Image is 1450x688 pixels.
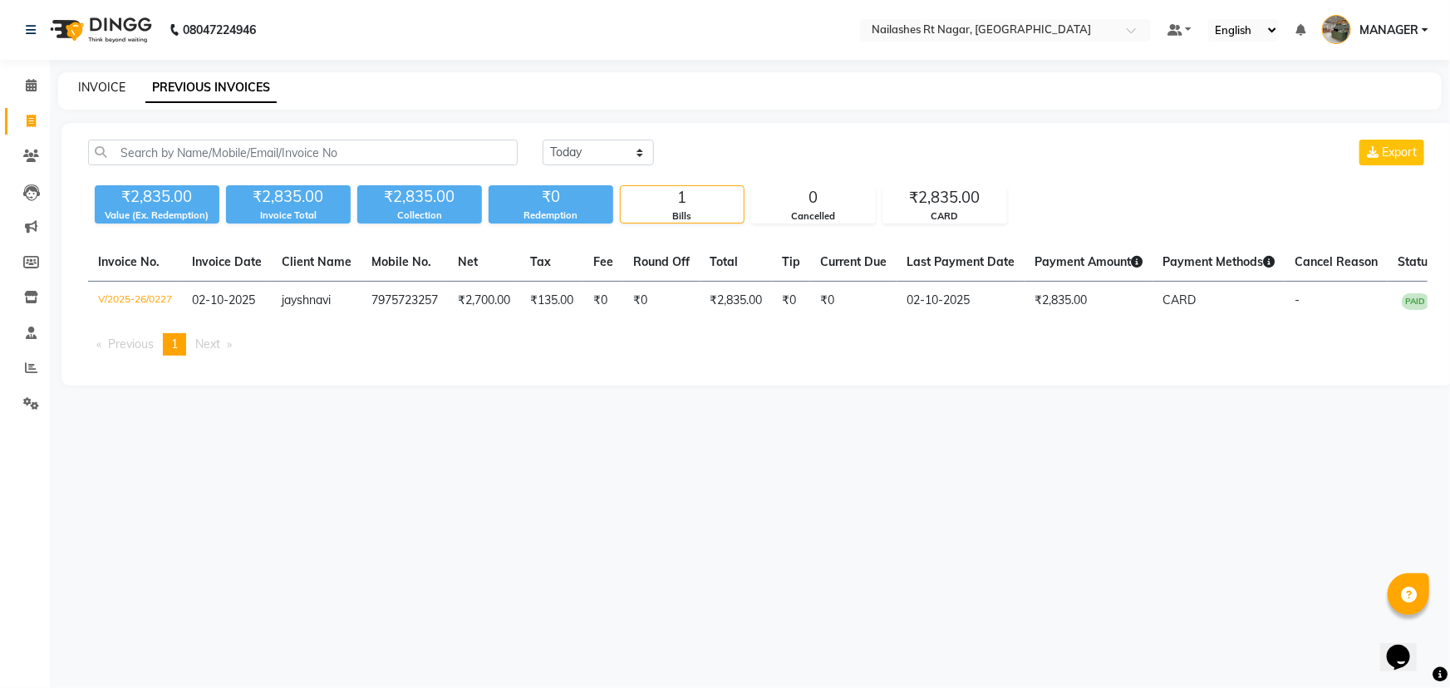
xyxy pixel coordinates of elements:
[192,292,255,307] span: 02-10-2025
[361,282,448,321] td: 7975723257
[88,282,182,321] td: V/2025-26/0227
[1295,292,1300,307] span: -
[623,282,700,321] td: ₹0
[171,337,178,351] span: 1
[1035,254,1143,269] span: Payment Amount
[752,186,875,209] div: 0
[489,185,613,209] div: ₹0
[700,282,772,321] td: ₹2,835.00
[88,140,518,165] input: Search by Name/Mobile/Email/Invoice No
[593,254,613,269] span: Fee
[621,186,744,209] div: 1
[772,282,810,321] td: ₹0
[489,209,613,223] div: Redemption
[1398,254,1433,269] span: Status
[520,282,583,321] td: ₹135.00
[226,185,351,209] div: ₹2,835.00
[357,209,482,223] div: Collection
[1322,15,1351,44] img: MANAGER
[1295,254,1378,269] span: Cancel Reason
[448,282,520,321] td: ₹2,700.00
[633,254,690,269] span: Round Off
[42,7,156,53] img: logo
[883,209,1006,224] div: CARD
[1359,22,1418,39] span: MANAGER
[1382,145,1417,160] span: Export
[1402,293,1430,310] span: PAID
[782,254,800,269] span: Tip
[1162,292,1196,307] span: CARD
[752,209,875,224] div: Cancelled
[710,254,738,269] span: Total
[226,209,351,223] div: Invoice Total
[192,254,262,269] span: Invoice Date
[357,185,482,209] div: ₹2,835.00
[195,337,220,351] span: Next
[907,254,1015,269] span: Last Payment Date
[98,254,160,269] span: Invoice No.
[282,292,331,307] span: jayshnavi
[530,254,551,269] span: Tax
[145,73,277,103] a: PREVIOUS INVOICES
[1359,140,1424,165] button: Export
[371,254,431,269] span: Mobile No.
[1162,254,1275,269] span: Payment Methods
[1380,622,1433,671] iframe: chat widget
[95,209,219,223] div: Value (Ex. Redemption)
[78,80,125,95] a: INVOICE
[1025,282,1153,321] td: ₹2,835.00
[95,185,219,209] div: ₹2,835.00
[621,209,744,224] div: Bills
[282,254,351,269] span: Client Name
[583,282,623,321] td: ₹0
[820,254,887,269] span: Current Due
[88,333,1428,356] nav: Pagination
[458,254,478,269] span: Net
[810,282,897,321] td: ₹0
[883,186,1006,209] div: ₹2,835.00
[108,337,154,351] span: Previous
[897,282,1025,321] td: 02-10-2025
[183,7,256,53] b: 08047224946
